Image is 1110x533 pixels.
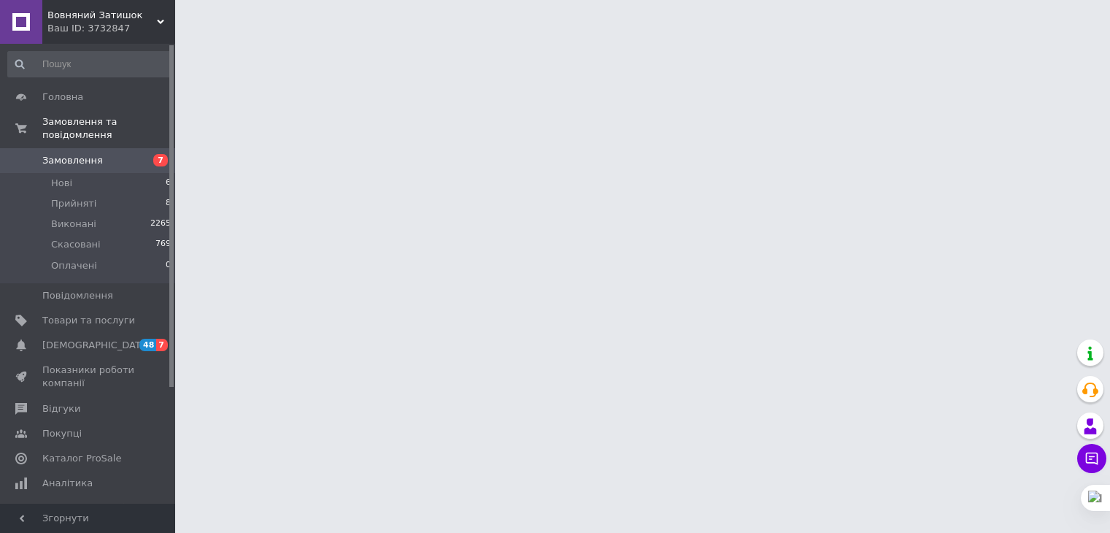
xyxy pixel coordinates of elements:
span: Прийняті [51,197,96,210]
span: Нові [51,177,72,190]
span: Замовлення та повідомлення [42,115,175,142]
span: Виконані [51,218,96,231]
span: 769 [155,238,171,251]
span: Повідомлення [42,289,113,302]
span: [DEMOGRAPHIC_DATA] [42,339,150,352]
span: 2265 [150,218,171,231]
span: Головна [42,91,83,104]
span: 7 [156,339,168,351]
div: Ваш ID: 3732847 [47,22,175,35]
span: Вовняний Затишок [47,9,157,22]
button: Чат з покупцем [1077,444,1106,473]
span: 0 [166,259,171,272]
span: Показники роботи компанії [42,364,135,390]
span: 8 [166,197,171,210]
span: Відгуки [42,402,80,415]
span: 48 [139,339,156,351]
span: Товари та послуги [42,314,135,327]
span: Покупці [42,427,82,440]
span: Інструменти веб-майстра та SEO [42,502,135,528]
span: Оплачені [51,259,97,272]
span: 7 [153,154,168,166]
span: 6 [166,177,171,190]
span: Каталог ProSale [42,452,121,465]
span: Аналітика [42,477,93,490]
input: Пошук [7,51,172,77]
span: Скасовані [51,238,101,251]
span: Замовлення [42,154,103,167]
